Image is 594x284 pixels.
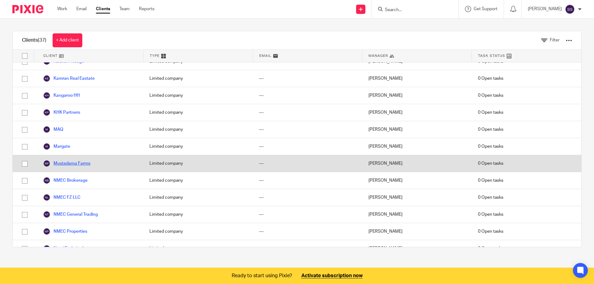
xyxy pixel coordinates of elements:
[43,177,50,184] img: svg%3E
[253,206,362,223] div: ---
[43,228,87,235] a: NMEC Properties
[43,245,50,252] img: svg%3E
[150,53,160,58] span: Type
[143,240,253,257] div: Limited company
[43,245,83,252] a: Nomi Technical
[143,138,253,155] div: Limited company
[362,104,472,121] div: [PERSON_NAME]
[96,6,110,12] a: Clients
[362,189,472,206] div: [PERSON_NAME]
[478,194,503,201] span: 0 Open tasks
[478,92,503,99] span: 0 Open tasks
[362,206,472,223] div: [PERSON_NAME]
[43,75,95,82] a: Kamran Real Eastate
[143,172,253,189] div: Limited company
[368,53,388,58] span: Manager
[143,223,253,240] div: Limited company
[565,4,575,14] img: svg%3E
[362,172,472,189] div: [PERSON_NAME]
[362,138,472,155] div: [PERSON_NAME]
[57,6,67,12] a: Work
[143,70,253,87] div: Limited company
[43,228,50,235] img: svg%3E
[384,7,440,13] input: Search
[362,223,472,240] div: [PERSON_NAME]
[478,177,503,184] span: 0 Open tasks
[253,155,362,172] div: ---
[474,7,497,11] span: Get Support
[143,87,253,104] div: Limited company
[43,143,50,150] img: svg%3E
[43,177,88,184] a: NMEC Brokerage
[253,223,362,240] div: ---
[253,189,362,206] div: ---
[43,75,50,82] img: svg%3E
[253,240,362,257] div: ---
[43,126,50,133] img: svg%3E
[478,75,503,82] span: 0 Open tasks
[253,138,362,155] div: ---
[362,87,472,104] div: [PERSON_NAME]
[550,38,560,42] span: Filter
[43,160,50,167] img: svg%3E
[478,160,503,167] span: 0 Open tasks
[143,189,253,206] div: Limited company
[43,211,50,218] img: svg%3E
[38,38,46,43] span: (37)
[362,70,472,87] div: [PERSON_NAME]
[362,240,472,257] div: [PERSON_NAME]
[12,5,43,13] img: Pixie
[43,109,50,116] img: svg%3E
[43,109,80,116] a: KHK Partners
[43,126,63,133] a: MAQ
[43,92,80,99] a: Kangaroo HH
[53,33,82,47] a: + Add client
[253,70,362,87] div: ---
[43,194,80,201] a: NMEC FZ LLC
[139,6,154,12] a: Reports
[253,121,362,138] div: ---
[478,211,503,218] span: 0 Open tasks
[43,160,90,167] a: Mustadama Farms
[43,92,50,99] img: svg%3E
[22,37,46,44] h1: Clients
[362,121,472,138] div: [PERSON_NAME]
[43,194,50,201] img: svg%3E
[478,143,503,150] span: 0 Open tasks
[76,6,87,12] a: Email
[478,53,505,58] span: Task Status
[478,109,503,116] span: 0 Open tasks
[478,126,503,133] span: 0 Open tasks
[478,228,503,235] span: 0 Open tasks
[143,104,253,121] div: Limited company
[528,6,562,12] p: [PERSON_NAME]
[143,155,253,172] div: Limited company
[19,50,31,62] input: Select all
[43,143,70,150] a: Margate
[478,245,503,252] span: 0 Open tasks
[253,172,362,189] div: ---
[143,206,253,223] div: Limited company
[43,211,98,218] a: NMEC General Trading
[119,6,130,12] a: Team
[253,104,362,121] div: ---
[143,121,253,138] div: Limited company
[43,53,58,58] span: Client
[253,87,362,104] div: ---
[362,155,472,172] div: [PERSON_NAME]
[259,53,272,58] span: Email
